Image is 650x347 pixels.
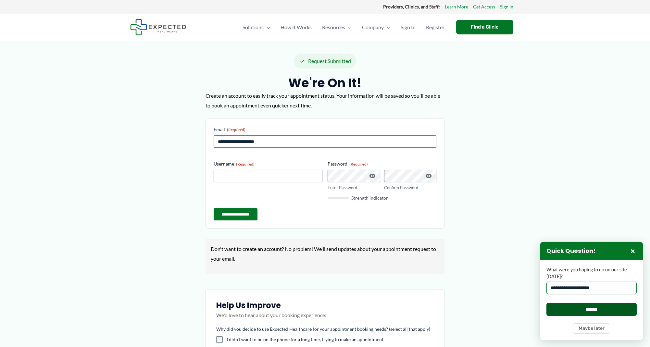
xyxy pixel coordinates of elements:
[456,20,513,34] a: Find a Clinic
[362,16,384,39] span: Company
[473,3,495,11] a: Get Access
[264,16,270,39] span: Menu Toggle
[383,4,440,9] strong: Providers, Clinics, and Staff:
[214,126,436,133] label: Email
[322,16,345,39] span: Resources
[500,3,513,11] a: Sign In
[384,185,437,191] label: Confirm Password
[425,172,432,180] button: Show Password
[237,16,275,39] a: SolutionsMenu Toggle
[401,16,416,39] span: Sign In
[281,16,312,39] span: How It Works
[211,244,439,263] p: Don't want to create an account? No problem! We'll send updates about your appointment request to...
[546,266,637,280] label: What were you hoping to do on our site [DATE]?
[573,323,610,334] button: Maybe later
[395,16,421,39] a: Sign In
[243,16,264,39] span: Solutions
[206,75,444,91] h2: We're on it!
[629,247,637,255] button: Close
[236,162,255,167] span: (Required)
[357,16,395,39] a: CompanyMenu Toggle
[349,162,368,167] span: (Required)
[216,310,434,327] p: We'd love to hear about your booking experience:
[445,3,468,11] a: Learn More
[317,16,357,39] a: ResourcesMenu Toggle
[328,196,436,200] div: Strength indicator
[214,161,322,167] label: Username
[345,16,352,39] span: Menu Toggle
[130,19,186,35] img: Expected Healthcare Logo - side, dark font, small
[216,300,434,310] h3: Help Us Improve
[227,127,245,132] span: (Required)
[384,16,390,39] span: Menu Toggle
[369,172,376,180] button: Show Password
[227,336,434,343] label: I didn't want to be on the phone for a long time, trying to make an appointment
[216,326,430,332] legend: Why did you decide to use Expected Healthcare for your appointment booking needs? (select all tha...
[328,161,368,167] legend: Password
[421,16,450,39] a: Register
[328,185,380,191] label: Enter Password
[237,16,450,39] nav: Primary Site Navigation
[294,54,356,68] div: Request Submitted
[546,247,595,255] h3: Quick Question!
[426,16,444,39] span: Register
[206,91,444,110] p: Create an account to easily track your appointment status. Your information will be saved so you'...
[275,16,317,39] a: How It Works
